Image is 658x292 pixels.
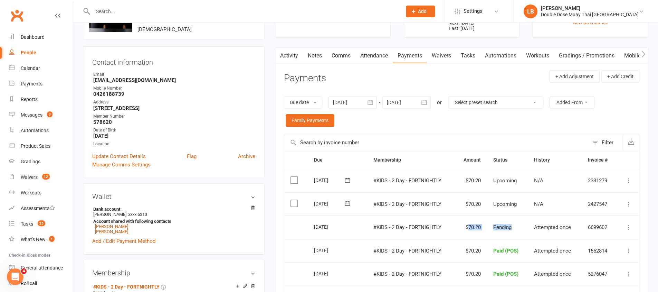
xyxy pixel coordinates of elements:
[493,271,518,277] span: Paid (POS)
[93,91,255,97] strong: 0426188739
[137,26,192,33] span: [DEMOGRAPHIC_DATA]
[92,206,255,235] li: [PERSON_NAME]
[275,48,303,64] a: Activity
[21,34,45,40] div: Dashboard
[582,151,617,169] th: Invoice #
[373,271,441,277] span: #KIDS - 2 Day - FORTNIGHTLY
[418,9,427,14] span: Add
[21,206,55,211] div: Assessments
[534,248,571,254] span: Attempted once
[9,29,73,45] a: Dashboard
[187,152,197,161] a: Flag
[9,185,73,201] a: Workouts
[284,73,326,84] h3: Payments
[427,48,456,64] a: Waivers
[406,6,435,17] button: Add
[93,219,252,224] strong: Account shared with following contacts
[308,151,367,169] th: Due
[373,201,441,207] span: #KIDS - 2 Day - FORTNIGHTLY
[601,70,639,83] button: + Add Credit
[91,7,397,16] input: Search...
[456,48,480,64] a: Tasks
[9,123,73,138] a: Automations
[92,269,255,277] h3: Membership
[21,268,27,274] span: 4
[49,236,55,242] span: 1
[284,134,589,151] input: Search by invoice number
[93,133,255,139] strong: [DATE]
[327,48,355,64] a: Comms
[521,48,554,64] a: Workouts
[21,281,37,286] div: Roll call
[21,190,41,195] div: Workouts
[455,239,487,263] td: $70.20
[534,224,571,230] span: Attempted once
[493,224,512,230] span: Pending
[284,96,322,109] button: Due date
[9,232,73,247] a: What's New1
[619,48,657,64] a: Mobile App
[93,207,252,212] strong: Bank account
[9,92,73,107] a: Reports
[9,276,73,291] a: Roll call
[21,221,33,227] div: Tasks
[534,177,543,184] span: N/A
[9,201,73,216] a: Assessments
[95,224,128,229] a: [PERSON_NAME]
[314,221,346,232] div: [DATE]
[21,97,38,102] div: Reports
[92,161,151,169] a: Manage Comms Settings
[314,198,346,209] div: [DATE]
[286,114,334,127] a: Family Payments
[373,248,441,254] span: #KIDS - 2 Day - FORTNIGHTLY
[95,229,128,234] a: [PERSON_NAME]
[582,192,617,216] td: 2427547
[93,77,255,83] strong: [EMAIL_ADDRESS][DOMAIN_NAME]
[38,220,45,226] span: 25
[493,248,518,254] span: Paid (POS)
[541,11,639,18] div: Double Dose Muay Thai [GEOGRAPHIC_DATA]
[9,61,73,76] a: Calendar
[314,268,346,279] div: [DATE]
[314,245,346,256] div: [DATE]
[455,192,487,216] td: $70.20
[373,224,441,230] span: #KIDS - 2 Day - FORTNIGHTLY
[534,271,571,277] span: Attempted once
[93,127,255,134] div: Date of Birth
[9,170,73,185] a: Waivers 12
[455,216,487,239] td: $70.20
[493,201,517,207] span: Upcoming
[303,48,327,64] a: Notes
[92,237,155,245] a: Add / Edit Payment Method
[393,48,427,64] a: Payments
[573,20,608,25] a: view attendance
[464,3,483,19] span: Settings
[128,212,147,217] span: xxxx 6313
[602,138,613,147] div: Filter
[410,20,513,31] p: Next: [DATE] Last: [DATE]
[93,105,255,111] strong: [STREET_ADDRESS]
[21,81,42,86] div: Payments
[93,141,255,147] div: Location
[93,85,255,92] div: Mobile Number
[582,239,617,263] td: 1552814
[9,216,73,232] a: Tasks 25
[589,134,623,151] button: Filter
[238,152,255,161] a: Archive
[21,112,42,118] div: Messages
[480,48,521,64] a: Automations
[93,113,255,120] div: Member Number
[93,119,255,125] strong: 578620
[9,76,73,92] a: Payments
[367,151,455,169] th: Membership
[92,152,146,161] a: Update Contact Details
[437,98,442,107] div: or
[455,262,487,286] td: $70.20
[314,175,346,185] div: [DATE]
[21,159,40,164] div: Gradings
[93,99,255,106] div: Address
[493,177,517,184] span: Upcoming
[9,260,73,276] a: General attendance kiosk mode
[554,48,619,64] a: Gradings / Promotions
[582,216,617,239] td: 6699602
